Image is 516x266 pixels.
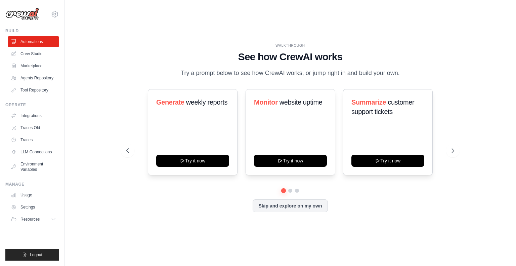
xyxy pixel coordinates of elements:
div: Build [5,28,59,34]
div: WALKTHROUGH [126,43,454,48]
a: Traces [8,135,59,145]
span: Resources [20,217,40,222]
a: Environment Variables [8,159,59,175]
button: Try it now [156,155,229,167]
span: customer support tickets [351,99,414,115]
span: Summarize [351,99,386,106]
button: Try it now [351,155,424,167]
span: weekly reports [186,99,227,106]
a: Traces Old [8,122,59,133]
a: Automations [8,36,59,47]
a: Settings [8,202,59,213]
p: Try a prompt below to see how CrewAI works, or jump right in and build your own. [177,68,403,78]
span: Monitor [254,99,278,106]
a: Marketplace [8,61,59,71]
h1: See how CrewAI works [126,51,454,63]
button: Logout [5,249,59,261]
a: Crew Studio [8,48,59,59]
button: Try it now [254,155,327,167]
a: Agents Repository [8,73,59,83]
span: Logout [30,252,42,258]
span: Generate [156,99,184,106]
a: LLM Connections [8,147,59,157]
img: Logo [5,8,39,21]
button: Skip and explore on my own [253,199,328,212]
div: Operate [5,102,59,108]
button: Resources [8,214,59,225]
div: Manage [5,182,59,187]
a: Tool Repository [8,85,59,96]
a: Integrations [8,110,59,121]
span: website uptime [279,99,322,106]
a: Usage [8,190,59,200]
